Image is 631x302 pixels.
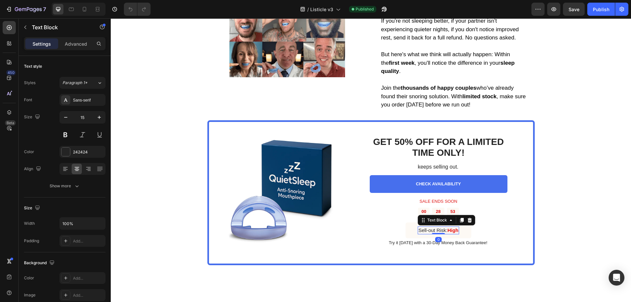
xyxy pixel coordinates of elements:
div: 242424 [73,149,104,155]
strong: first week [278,41,304,48]
p: keeps selling out. [259,145,396,152]
p: min [325,196,331,200]
span: Paragraph 1* [62,80,87,86]
div: 0 [324,219,331,224]
a: CHECK AVAILABILITY [259,157,397,174]
img: gempages_570209998433420160-0c996676-b965-405b-9a83-f0d068bc3027.webp [108,110,233,235]
button: Show more [24,180,105,192]
p: Settings [33,40,51,47]
div: Size [24,204,41,213]
div: Add... [73,275,104,281]
div: Styles [24,80,35,86]
div: Show more [50,183,80,189]
strong: thousands of happy couples [290,66,365,73]
h2: GET 50% OFF FOR A LIMITED TIME ONLY! [259,117,397,141]
p: Text Block [32,23,88,31]
div: Sans-serif [73,97,104,103]
iframe: Design area [111,18,631,302]
div: Text Block [315,199,338,205]
div: Add... [73,292,104,298]
span: CHECK AVAILABILITY [305,163,350,168]
strong: limited stock [352,75,386,81]
button: Save [563,3,585,16]
button: Publish [587,3,615,16]
input: Auto [60,218,105,229]
span: Save [569,7,579,12]
div: Size [24,113,41,122]
div: Add... [73,238,104,244]
div: Color [24,275,34,281]
div: Image [24,292,35,298]
span: Listicle v3 [310,6,333,13]
div: Color [24,149,34,155]
div: Publish [593,6,609,13]
div: Align [24,165,42,174]
div: 53 [339,191,345,196]
div: Background [24,259,56,267]
p: Try it [DATE] with a 30-Day Money Back Guarantee! [259,222,396,227]
button: 7 [3,3,49,16]
span: / [307,6,309,13]
span: Published [356,6,374,12]
strong: High [337,209,348,215]
div: Width [24,221,35,226]
p: SALE ENDS SOON [260,180,396,186]
div: 00 [311,191,316,196]
button: Paragraph 1* [59,77,105,89]
div: Beta [5,120,16,126]
p: sec [339,196,345,200]
p: Sell-out Risk: [308,209,348,215]
span: Join the who’ve already found their snoring solution. With , make sure you order [DATE] before we... [270,66,415,89]
div: Open Intercom Messenger [609,270,624,286]
p: hrs [311,196,316,200]
div: Font [24,97,32,103]
div: 450 [6,70,16,75]
div: 28 [325,191,331,196]
span: But here's what we think will actually happen: Within the , you'll notice the difference in your . [270,33,404,56]
div: Undo/Redo [124,3,151,16]
div: Text style [24,63,42,69]
p: 7 [43,5,46,13]
p: Advanced [65,40,87,47]
div: Padding [24,238,39,244]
